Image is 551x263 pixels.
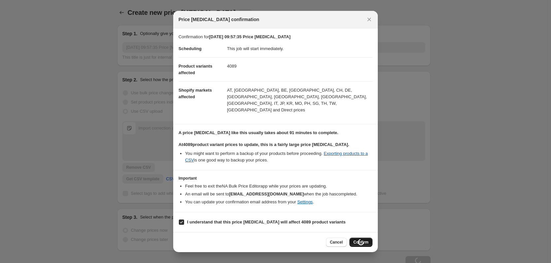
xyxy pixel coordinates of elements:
b: [DATE] 09:57:35 Price [MEDICAL_DATA] [209,34,290,39]
dd: 4089 [227,57,373,75]
button: Cancel [326,238,347,247]
span: Scheduling [178,46,202,51]
a: Exporting products to a CSV [185,151,368,162]
b: A price [MEDICAL_DATA] like this usually takes about 91 minutes to complete. [178,130,338,135]
span: Product variants affected [178,64,212,75]
button: Close [365,15,374,24]
span: Cancel [330,240,343,245]
h3: Important [178,176,373,181]
p: Confirmation for [178,34,373,40]
span: Price [MEDICAL_DATA] confirmation [178,16,259,23]
b: At 4089 product variant prices to update, this is a fairly large price [MEDICAL_DATA]. [178,142,349,147]
b: I understand that this price [MEDICAL_DATA] will affect 4089 product variants [187,219,346,224]
li: You can update your confirmation email address from your . [185,199,373,205]
a: Settings [297,199,313,204]
span: Shopify markets affected [178,88,212,99]
li: Feel free to exit the NA Bulk Price Editor app while your prices are updating. [185,183,373,190]
b: [EMAIL_ADDRESS][DOMAIN_NAME] [229,191,304,196]
li: You might want to perform a backup of your products before proceeding. is one good way to backup ... [185,150,373,163]
li: An email will be sent to when the job has completed . [185,191,373,197]
dd: This job will start immediately. [227,40,373,57]
dd: AT, [GEOGRAPHIC_DATA], BE, [GEOGRAPHIC_DATA], CH, DE, [GEOGRAPHIC_DATA], [GEOGRAPHIC_DATA], [GEOG... [227,81,373,119]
